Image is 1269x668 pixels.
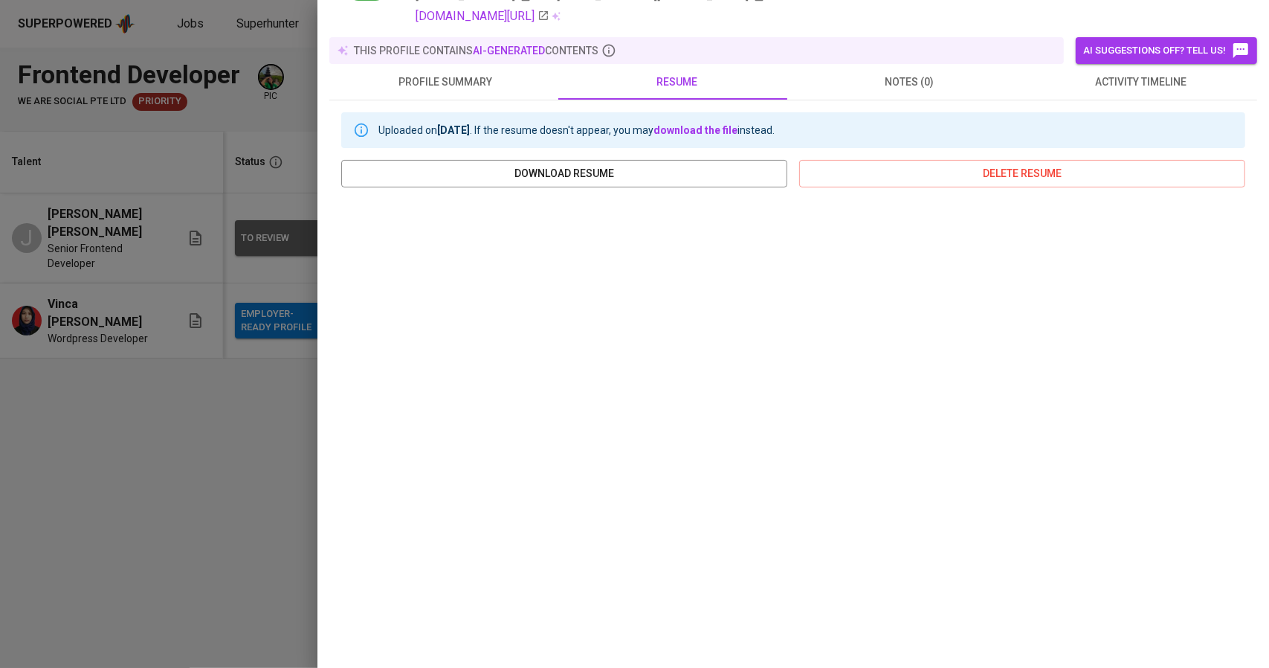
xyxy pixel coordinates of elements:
[354,43,598,58] p: this profile contains contents
[341,160,787,187] button: download resume
[378,117,775,144] div: Uploaded on . If the resume doesn't appear, you may instead.
[1034,73,1248,91] span: activity timeline
[570,73,784,91] span: resume
[653,124,737,136] a: download the file
[802,73,1016,91] span: notes (0)
[341,199,1245,646] iframe: Julian Damas Suryawan
[1076,37,1257,64] button: AI suggestions off? Tell us!
[338,73,552,91] span: profile summary
[416,7,549,25] a: [DOMAIN_NAME][URL]
[473,45,545,57] span: AI-generated
[1083,42,1250,60] span: AI suggestions off? Tell us!
[799,160,1245,187] button: delete resume
[353,164,775,183] span: download resume
[811,164,1233,183] span: delete resume
[437,124,470,136] b: [DATE]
